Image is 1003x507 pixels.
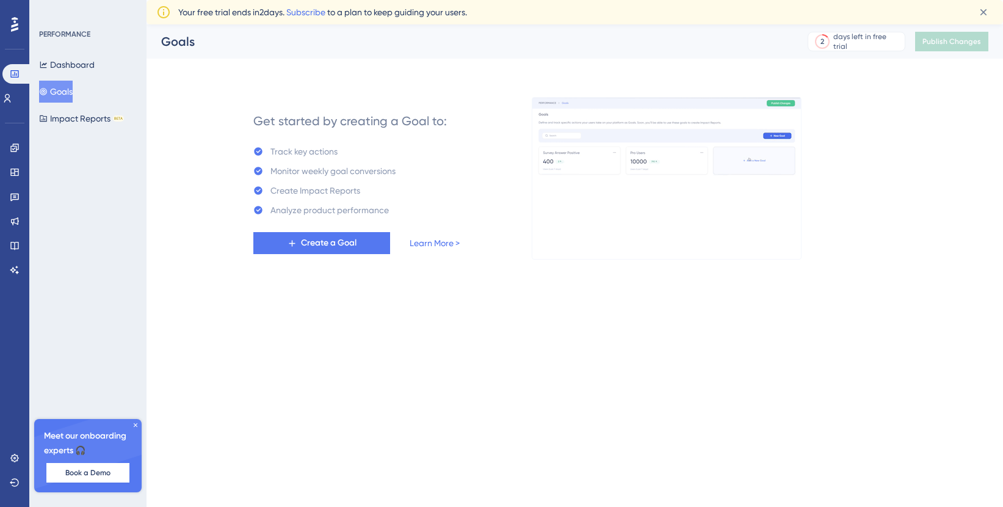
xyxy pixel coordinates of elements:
[178,5,467,20] span: Your free trial ends in 2 days. to a plan to keep guiding your users.
[270,144,338,159] div: Track key actions
[46,463,129,483] button: Book a Demo
[113,115,124,122] div: BETA
[44,429,132,458] span: Meet our onboarding experts 🎧
[253,232,390,254] button: Create a Goal
[253,112,447,129] div: Get started by creating a Goal to:
[301,236,357,250] span: Create a Goal
[820,37,824,46] div: 2
[532,97,802,260] img: 4ba7ac607e596fd2f9ec34f7978dce69.gif
[833,32,901,51] div: days left in free trial
[270,203,389,217] div: Analyze product performance
[270,183,360,198] div: Create Impact Reports
[915,32,988,51] button: Publish Changes
[39,108,124,129] button: Impact ReportsBETA
[39,54,95,76] button: Dashboard
[410,236,460,250] a: Learn More >
[270,164,396,178] div: Monitor weekly goal conversions
[39,81,73,103] button: Goals
[922,37,981,46] span: Publish Changes
[65,468,110,478] span: Book a Demo
[39,29,90,39] div: PERFORMANCE
[286,7,325,17] a: Subscribe
[161,33,777,50] div: Goals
